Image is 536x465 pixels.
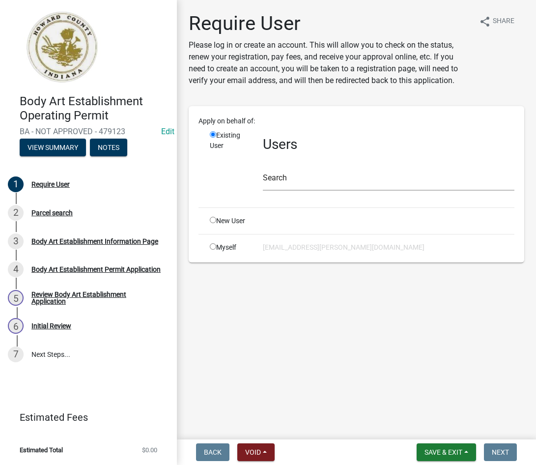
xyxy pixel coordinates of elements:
div: Require User [31,181,70,188]
button: Notes [90,139,127,156]
div: 4 [8,262,24,277]
h3: Users [263,136,514,153]
span: Back [204,448,222,456]
span: Save & Exit [424,448,462,456]
div: Review Body Art Establishment Application [31,291,161,305]
div: New User [202,216,255,226]
div: 1 [8,176,24,192]
button: shareShare [471,12,522,31]
div: Parcel search [31,209,73,216]
h4: Body Art Establishment Operating Permit [20,94,169,123]
a: Estimated Fees [8,407,161,427]
div: Body Art Establishment Permit Application [31,266,161,273]
button: Next [484,443,517,461]
a: Edit [161,127,174,136]
button: Void [237,443,275,461]
div: 2 [8,205,24,221]
div: Initial Review [31,322,71,329]
wm-modal-confirm: Summary [20,144,86,152]
div: Apply on behalf of: [191,116,522,126]
div: Body Art Establishment Information Page [31,238,158,245]
div: 3 [8,233,24,249]
wm-modal-confirm: Notes [90,144,127,152]
h1: Require User [189,12,471,35]
div: 7 [8,347,24,362]
button: View Summary [20,139,86,156]
span: Share [493,16,514,28]
span: Next [492,448,509,456]
wm-modal-confirm: Edit Application Number [161,127,174,136]
p: Please log in or create an account. This will allow you to check on the status, renew your regist... [189,39,471,87]
div: Existing User [202,130,255,200]
div: Myself [202,242,255,253]
button: Back [196,443,229,461]
div: 5 [8,290,24,306]
div: 6 [8,318,24,334]
i: share [479,16,491,28]
span: BA - NOT APPROVED - 479123 [20,127,157,136]
button: Save & Exit [417,443,476,461]
span: $0.00 [142,447,157,453]
span: Void [245,448,261,456]
img: Howard County, Indiana [20,10,104,84]
span: Estimated Total [20,447,63,453]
